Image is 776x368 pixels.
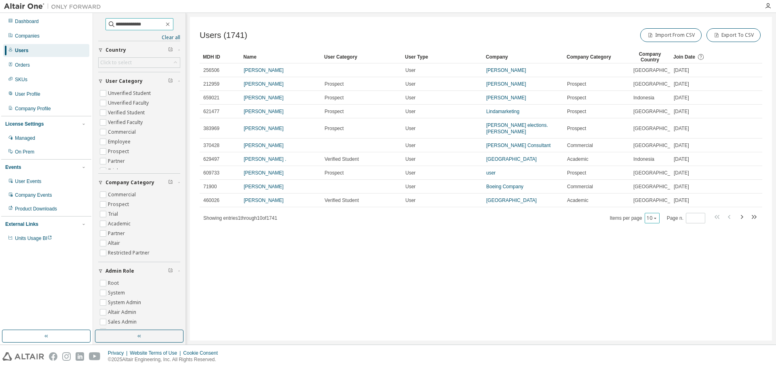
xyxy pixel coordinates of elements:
label: Verified Faculty [108,118,144,127]
button: Admin Role [98,262,180,280]
span: 659021 [203,95,219,101]
span: [DATE] [674,170,689,176]
span: [DATE] [674,81,689,87]
button: User Category [98,72,180,90]
a: [PERSON_NAME] [244,126,284,131]
a: [GEOGRAPHIC_DATA] [486,198,537,203]
span: 212959 [203,81,219,87]
label: Prospect [108,200,131,209]
span: Indonesia [633,95,654,101]
span: User [405,67,415,74]
a: Lindamarketing [486,109,519,114]
span: Company Category [105,179,154,186]
span: Clear filter [168,47,173,53]
span: User [405,197,415,204]
label: Partner [108,156,127,166]
span: User [405,156,415,162]
div: SKUs [15,76,27,83]
div: User Type [405,50,479,63]
div: Company Events [15,192,52,198]
span: Prospect [325,125,344,132]
a: [PERSON_NAME] [244,184,284,189]
div: User Profile [15,91,40,97]
span: Admin Role [105,268,134,274]
span: [GEOGRAPHIC_DATA] [633,170,684,176]
span: [GEOGRAPHIC_DATA] [633,108,684,115]
label: Altair [108,238,122,248]
div: Company Category [567,50,626,63]
span: [DATE] [674,125,689,132]
div: Companies [15,33,40,39]
img: instagram.svg [62,352,71,361]
label: Commercial [108,127,137,137]
label: Commercial [108,190,137,200]
a: [PERSON_NAME] [244,67,284,73]
a: [PERSON_NAME] [244,95,284,101]
img: youtube.svg [89,352,101,361]
span: [GEOGRAPHIC_DATA] [633,197,684,204]
img: facebook.svg [49,352,57,361]
a: [PERSON_NAME] [486,81,526,87]
a: [PERSON_NAME] [486,95,526,101]
div: Name [243,50,318,63]
a: [PERSON_NAME] Consultant [486,143,550,148]
label: Academic [108,219,132,229]
span: User [405,142,415,149]
button: Export To CSV [706,28,761,42]
a: [PERSON_NAME] elections.[PERSON_NAME] [486,122,548,135]
span: Clear filter [168,78,173,84]
span: Prospect [567,95,586,101]
span: Prospect [325,81,344,87]
a: [PERSON_NAME] [486,67,526,73]
a: [PERSON_NAME] [244,198,284,203]
label: Restricted Partner [108,248,151,258]
span: 383969 [203,125,219,132]
button: 10 [647,215,658,221]
img: linkedin.svg [76,352,84,361]
span: User Category [105,78,143,84]
span: [GEOGRAPHIC_DATA] [633,81,684,87]
img: Altair One [4,2,105,11]
label: Inside Sales [108,327,138,336]
span: 609733 [203,170,219,176]
span: User [405,183,415,190]
div: Click to select [100,59,132,66]
img: altair_logo.svg [2,352,44,361]
div: Website Terms of Use [130,350,183,356]
span: [DATE] [674,183,689,190]
span: User [405,81,415,87]
label: Root [108,278,120,288]
label: Unverified Student [108,88,152,98]
span: Prospect [325,95,344,101]
div: Company Profile [15,105,51,112]
a: [PERSON_NAME] [244,109,284,114]
a: [PERSON_NAME] [244,170,284,176]
label: Unverified Faculty [108,98,150,108]
button: Country [98,41,180,59]
div: Cookie Consent [183,350,222,356]
span: Commercial [567,142,593,149]
span: [GEOGRAPHIC_DATA] [633,67,684,74]
span: 370428 [203,142,219,149]
div: Company [486,50,560,63]
span: User [405,95,415,101]
div: External Links [5,221,38,227]
div: Company Country [633,50,667,63]
span: Page n. [667,213,705,223]
span: Showing entries 1 through 10 of 1741 [203,215,277,221]
span: Prospect [325,170,344,176]
a: [PERSON_NAME] . [244,156,286,162]
button: Import From CSV [640,28,702,42]
label: Trial [108,166,120,176]
span: Prospect [567,125,586,132]
div: Click to select [99,58,180,67]
span: User [405,108,415,115]
a: Clear all [98,34,180,41]
span: [DATE] [674,156,689,162]
p: © 2025 Altair Engineering, Inc. All Rights Reserved. [108,356,223,363]
span: 71900 [203,183,217,190]
a: Boeing Company [486,184,523,189]
span: [GEOGRAPHIC_DATA] [633,142,684,149]
label: Trial [108,209,120,219]
span: [DATE] [674,108,689,115]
